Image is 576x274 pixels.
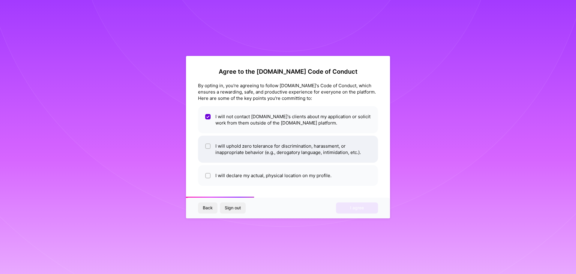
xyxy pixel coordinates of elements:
[198,165,378,186] li: I will declare my actual, physical location on my profile.
[220,202,246,213] button: Sign out
[198,136,378,163] li: I will uphold zero tolerance for discrimination, harassment, or inappropriate behavior (e.g., der...
[198,202,217,213] button: Back
[203,205,213,211] span: Back
[198,68,378,75] h2: Agree to the [DOMAIN_NAME] Code of Conduct
[225,205,241,211] span: Sign out
[198,82,378,101] div: By opting in, you're agreeing to follow [DOMAIN_NAME]'s Code of Conduct, which ensures a rewardin...
[198,106,378,133] li: I will not contact [DOMAIN_NAME]'s clients about my application or solicit work from them outside...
